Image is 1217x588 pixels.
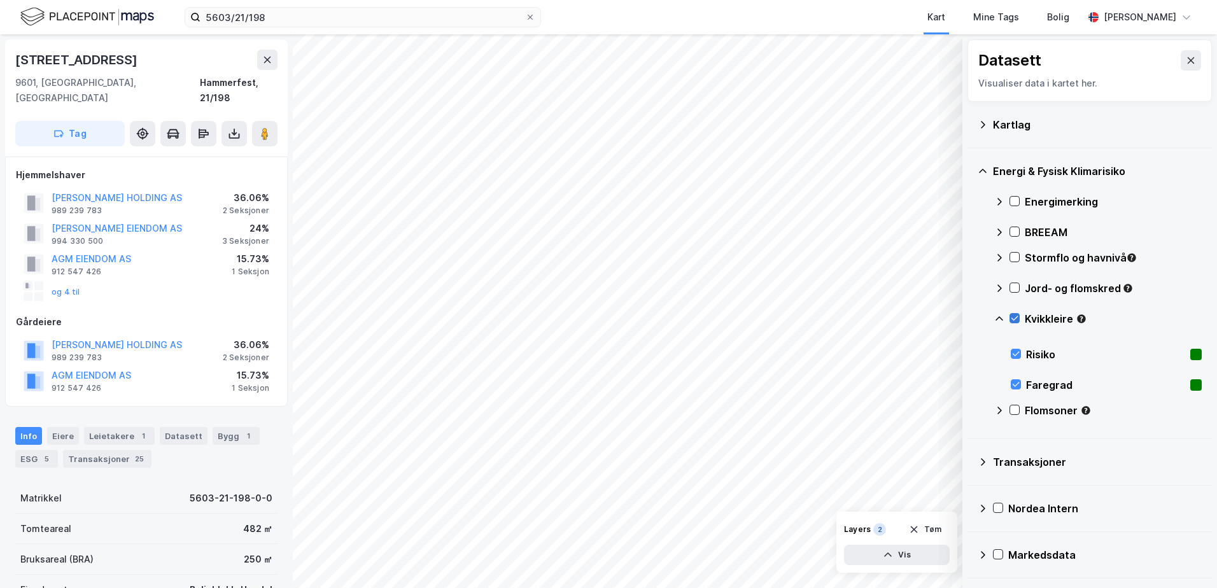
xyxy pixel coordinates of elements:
div: 15.73% [232,368,269,383]
div: 1 [137,430,150,442]
div: Hammerfest, 21/198 [200,75,278,106]
div: Nordea Intern [1008,501,1202,516]
div: [PERSON_NAME] [1104,10,1176,25]
div: Bolig [1047,10,1069,25]
button: Vis [844,545,950,565]
div: Eiere [47,427,79,445]
img: logo.f888ab2527a4732fd821a326f86c7f29.svg [20,6,154,28]
div: 1 Seksjon [232,267,269,277]
div: Info [15,427,42,445]
div: Transaksjoner [63,450,151,468]
div: Tooltip anchor [1076,313,1087,325]
div: Visualiser data i kartet her. [978,76,1201,91]
button: Tag [15,121,125,146]
div: Hjemmelshaver [16,167,277,183]
div: BREEAM [1025,225,1202,240]
div: 5 [40,452,53,465]
div: 989 239 783 [52,206,102,216]
div: Gårdeiere [16,314,277,330]
div: 989 239 783 [52,353,102,363]
div: 15.73% [232,251,269,267]
button: Tøm [901,519,950,540]
div: Datasett [978,50,1041,71]
div: Markedsdata [1008,547,1202,563]
div: 36.06% [223,190,269,206]
div: Matrikkel [20,491,62,506]
div: Kartlag [993,117,1202,132]
div: 24% [222,221,269,236]
div: 36.06% [223,337,269,353]
div: Bygg [213,427,260,445]
div: Kvikkleire [1025,311,1202,326]
div: Kart [927,10,945,25]
div: Tooltip anchor [1080,405,1092,416]
div: 994 330 500 [52,236,103,246]
div: Tooltip anchor [1126,252,1137,263]
div: 2 Seksjoner [223,353,269,363]
div: 9601, [GEOGRAPHIC_DATA], [GEOGRAPHIC_DATA] [15,75,200,106]
div: 3 Seksjoner [222,236,269,246]
div: 1 [242,430,255,442]
div: 2 [873,523,886,536]
div: Stormflo og havnivå [1025,250,1202,265]
div: 1 Seksjon [232,383,269,393]
div: Risiko [1026,347,1185,362]
div: ESG [15,450,58,468]
div: Jord- og flomskred [1025,281,1202,296]
div: 2 Seksjoner [223,206,269,216]
div: Tooltip anchor [1122,283,1134,294]
div: Datasett [160,427,208,445]
div: 25 [132,452,146,465]
div: 912 547 426 [52,383,101,393]
div: Faregrad [1026,377,1185,393]
div: Energi & Fysisk Klimarisiko [993,164,1202,179]
div: Transaksjoner [993,454,1202,470]
div: Bruksareal (BRA) [20,552,94,567]
div: 482 ㎡ [243,521,272,536]
div: Energimerking [1025,194,1202,209]
iframe: Chat Widget [1153,527,1217,588]
div: 5603-21-198-0-0 [190,491,272,506]
div: Layers [844,524,871,535]
input: Søk på adresse, matrikkel, gårdeiere, leietakere eller personer [200,8,525,27]
div: Leietakere [84,427,155,445]
div: 912 547 426 [52,267,101,277]
div: 250 ㎡ [244,552,272,567]
div: Mine Tags [973,10,1019,25]
div: Tomteareal [20,521,71,536]
div: [STREET_ADDRESS] [15,50,140,70]
div: Flomsoner [1025,403,1202,418]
